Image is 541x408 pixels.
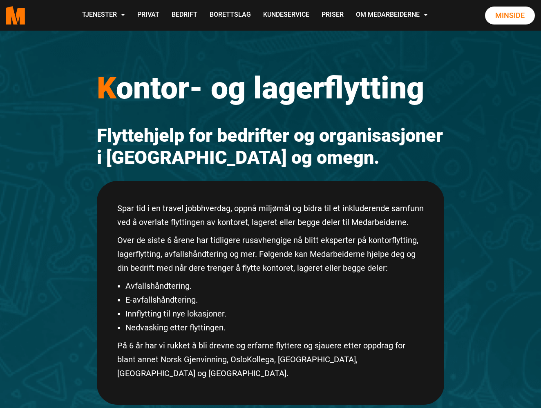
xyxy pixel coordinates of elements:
a: Kundeservice [257,1,315,30]
li: Innflytting til nye lokasjoner. [125,307,424,321]
a: Priser [315,1,350,30]
a: Tjenester [76,1,131,30]
li: Nedvasking etter flyttingen. [125,321,424,334]
a: Bedrift [165,1,203,30]
span: K [97,70,116,106]
a: Om Medarbeiderne [350,1,434,30]
li: E-avfallshåndtering. [125,293,424,307]
a: Privat [131,1,165,30]
h1: ontor- og lagerflytting [97,69,444,106]
p: Spar tid i en travel jobbhverdag, oppnå miljømål og bidra til et inkluderende samfunn ved å overl... [117,201,424,229]
p: På 6 år har vi rukket å bli drevne og erfarne flyttere og sjauere etter oppdrag for blant annet N... [117,339,424,380]
h2: Flyttehjelp for bedrifter og organisasjoner i [GEOGRAPHIC_DATA] og omegn. [97,125,444,169]
p: Over de siste 6 årene har tidligere rusavhengige nå blitt eksperter på kontorflytting, lagerflytt... [117,233,424,275]
a: Borettslag [203,1,257,30]
li: Avfallshåndtering. [125,279,424,293]
a: Minside [485,7,535,25]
